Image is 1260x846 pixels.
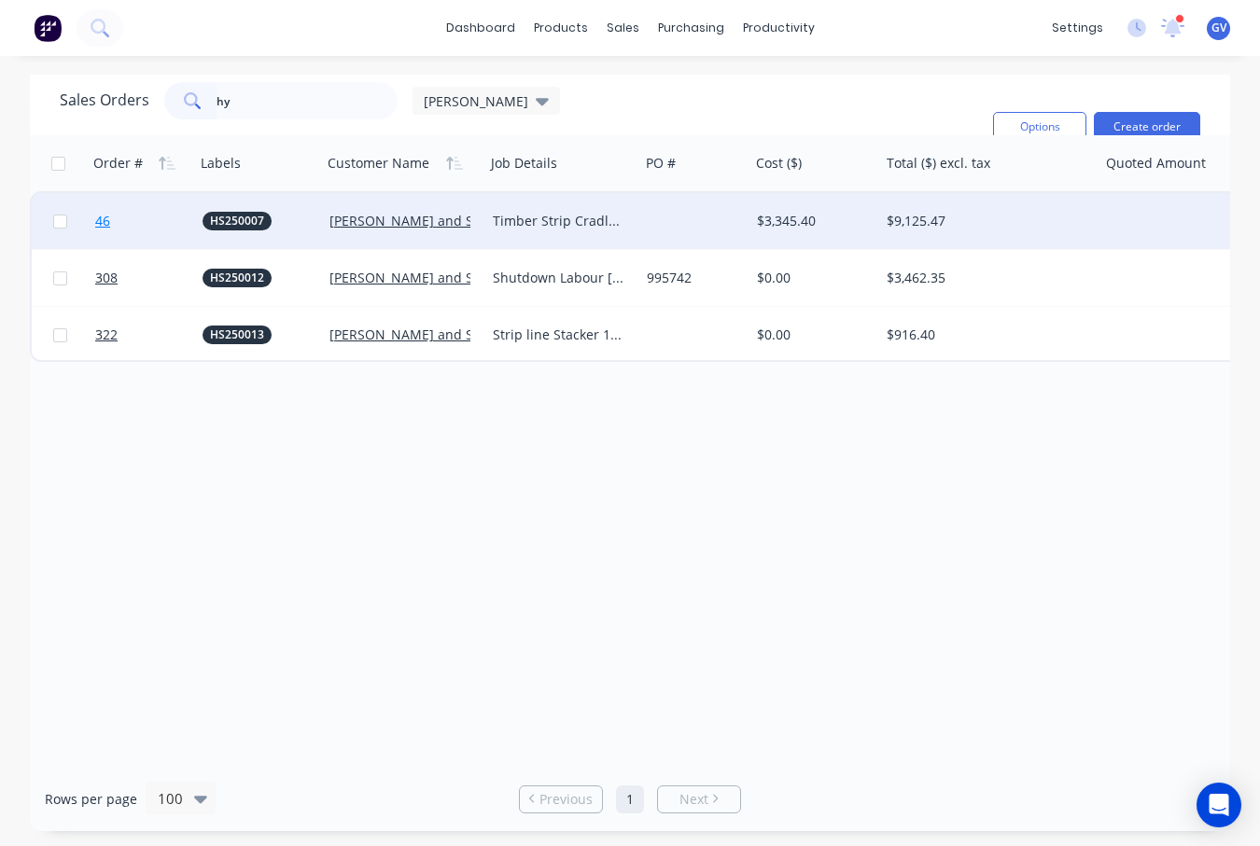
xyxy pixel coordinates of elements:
[329,326,590,343] a: [PERSON_NAME] and Sons Timber Pty Ltd
[734,14,824,42] div: productivity
[1106,154,1206,173] div: Quoted Amount
[210,212,264,230] span: HS250007
[203,269,272,287] button: HS250012
[493,212,625,230] div: Timber Strip Cradle x Qty 4
[646,154,676,173] div: PO #
[993,112,1086,142] button: Options
[95,250,203,306] a: 308
[329,212,590,229] a: [PERSON_NAME] and Sons Timber Pty Ltd
[887,326,1081,344] div: $916.40
[597,14,649,42] div: sales
[616,785,644,813] a: Page 1 is your current page
[491,154,557,173] div: Job Details
[756,154,802,173] div: Cost ($)
[329,269,590,286] a: [PERSON_NAME] and Sons Timber Pty Ltd
[887,154,990,173] div: Total ($) excl. tax
[328,154,429,173] div: Customer Name
[647,269,737,287] div: 995742
[95,212,110,230] span: 46
[203,212,272,230] button: HS250007
[757,269,866,287] div: $0.00
[887,269,1081,287] div: $3,462.35
[95,326,118,344] span: 322
[493,326,625,344] div: Strip line Stacker 1 Lube System
[525,14,597,42] div: products
[757,212,866,230] div: $3,345.40
[201,154,241,173] div: Labels
[95,193,203,249] a: 46
[1043,14,1113,42] div: settings
[210,326,264,344] span: HS250013
[95,269,118,287] span: 308
[217,82,399,119] input: Search...
[34,14,62,42] img: Factory
[60,91,149,109] h1: Sales Orders
[95,307,203,363] a: 322
[437,14,525,42] a: dashboard
[520,790,602,809] a: Previous page
[539,790,593,809] span: Previous
[493,269,625,287] div: Shutdown Labour [DATE]
[1211,20,1226,36] span: GV
[203,326,272,344] button: HS250013
[93,154,143,173] div: Order #
[1094,112,1200,142] button: Create order
[45,790,137,809] span: Rows per page
[1197,783,1241,827] div: Open Intercom Messenger
[757,326,866,344] div: $0.00
[679,790,708,809] span: Next
[649,14,734,42] div: purchasing
[887,212,1081,230] div: $9,125.47
[210,269,264,287] span: HS250012
[424,91,528,111] span: [PERSON_NAME]
[658,790,740,809] a: Next page
[511,785,749,813] ul: Pagination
